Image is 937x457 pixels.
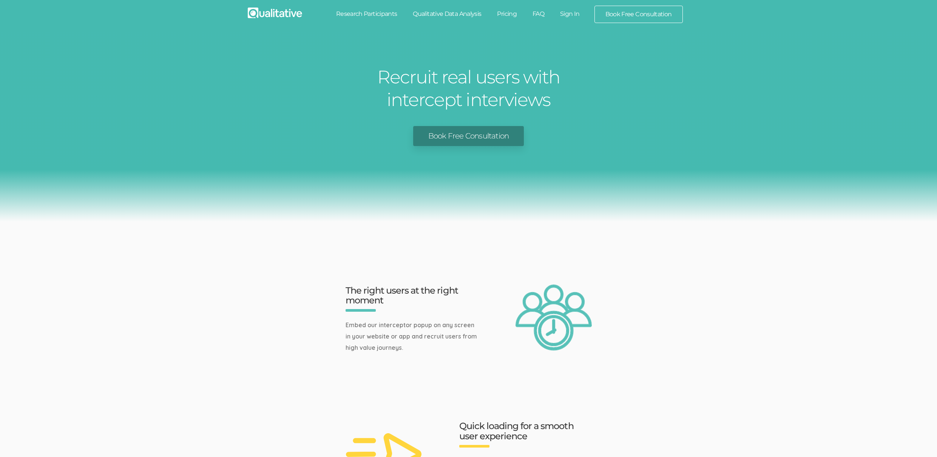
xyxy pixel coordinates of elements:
img: Qualitative [248,8,302,18]
a: Pricing [489,6,525,22]
h3: Quick loading for a smooth user experience [459,421,591,441]
iframe: Chat Widget [899,421,937,457]
img: The right users at the right moment [516,285,592,351]
a: Book Free Consultation [595,6,682,23]
h1: Recruit real users with intercept interviews [355,66,582,111]
h3: The right users at the right moment [346,286,478,306]
p: Embed our interceptor popup on any screen in your website or app and recruit users from high valu... [346,319,478,353]
a: FAQ [525,6,552,22]
a: Sign In [552,6,588,22]
a: Book Free Consultation [413,126,524,146]
a: Research Participants [328,6,405,22]
a: Qualitative Data Analysis [405,6,489,22]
